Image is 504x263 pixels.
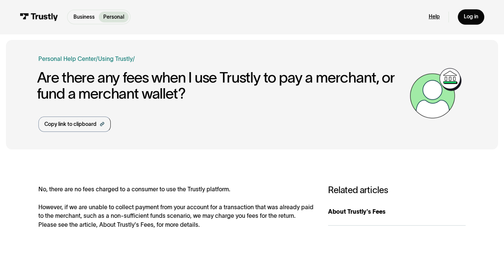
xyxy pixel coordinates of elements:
a: Personal [99,12,129,22]
a: Business [69,12,99,22]
a: Log in [458,9,484,25]
h1: Are there any fees when I use Trustly to pay a merchant, or fund a merchant wallet? [37,69,406,102]
div: No, there are no fees charged to a consumer to use the Trustly platform. However, if we are unabl... [38,185,314,229]
div: About Trustly's Fees [328,207,466,216]
div: / [96,55,98,64]
a: About Trustly's Fees [328,199,466,226]
div: Log in [464,13,478,20]
p: Business [73,13,95,21]
a: Help [429,13,440,20]
div: / [133,55,135,64]
p: Personal [103,13,124,21]
div: Copy link to clipboard [44,120,97,128]
img: Trustly Logo [20,13,58,21]
h3: Related articles [328,185,466,195]
a: Using Trustly [98,56,133,62]
a: Copy link to clipboard [38,117,111,132]
a: Personal Help Center [38,55,96,64]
